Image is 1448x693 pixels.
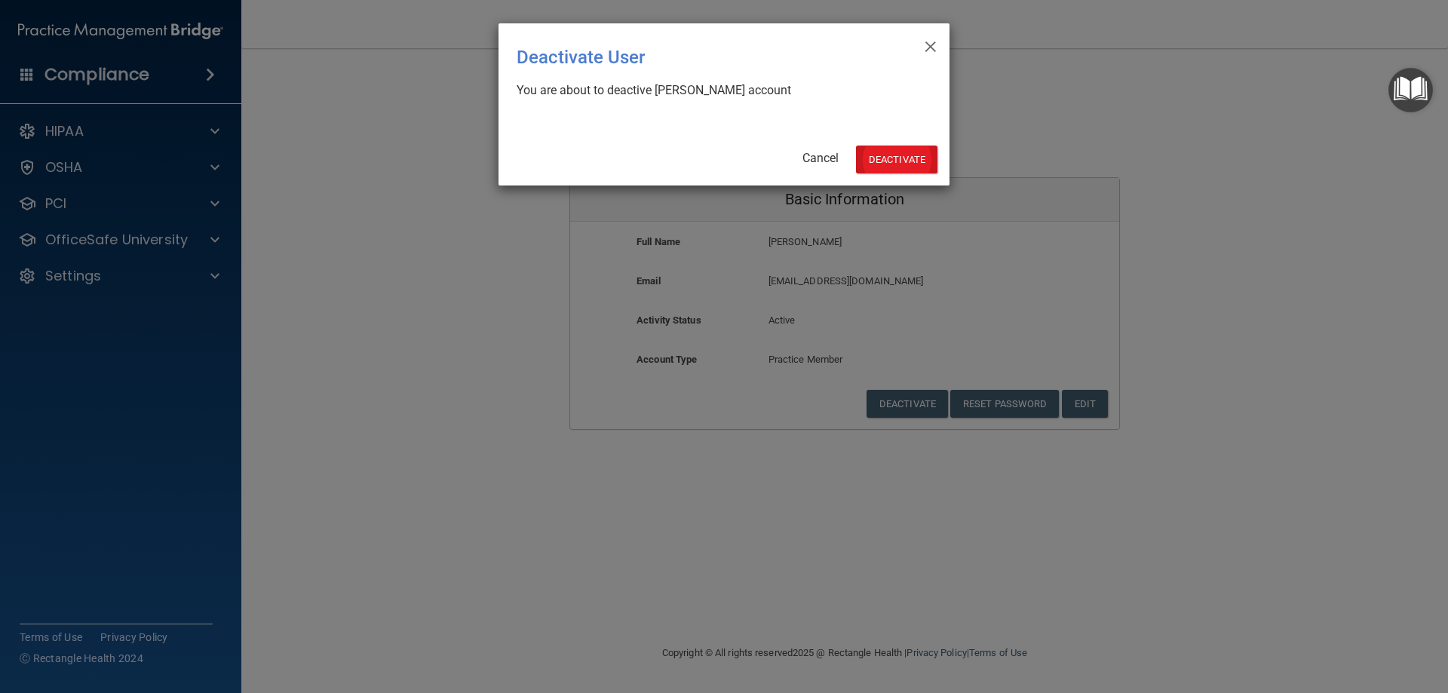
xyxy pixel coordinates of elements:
[856,146,937,173] button: Deactivate
[517,82,919,99] div: You are about to deactive [PERSON_NAME] account
[924,29,937,60] span: ×
[1388,68,1433,112] button: Open Resource Center
[802,151,839,165] a: Cancel
[517,35,870,79] div: Deactivate User
[1187,586,1430,646] iframe: Drift Widget Chat Controller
